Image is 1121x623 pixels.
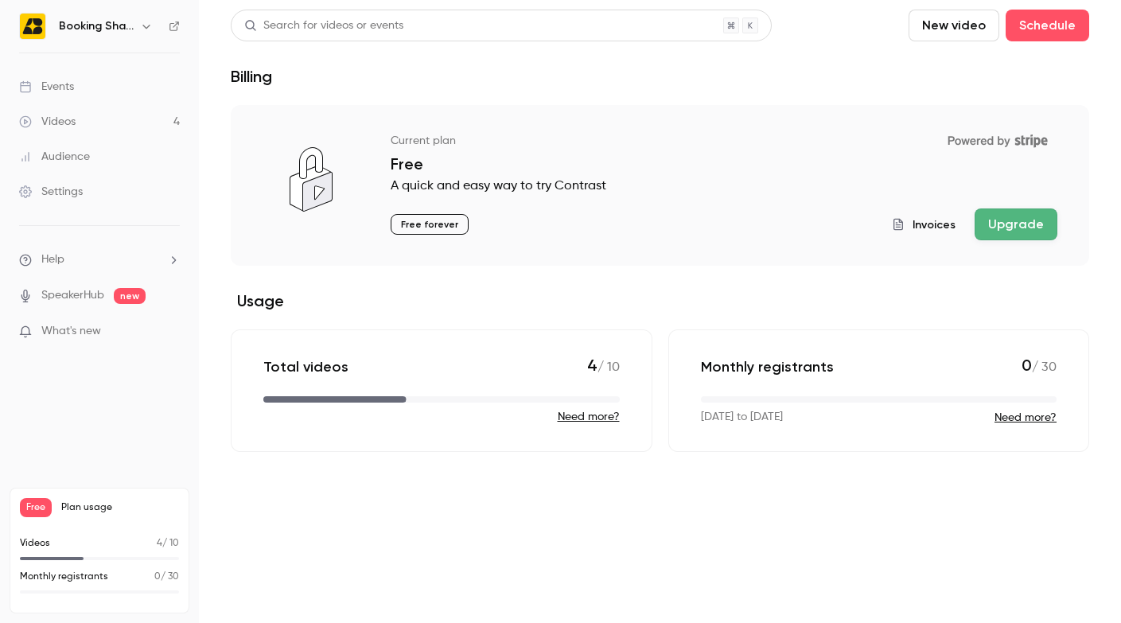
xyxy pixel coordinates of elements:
[909,10,999,41] button: New video
[263,357,348,376] p: Total videos
[391,177,1057,196] p: A quick and easy way to try Contrast
[19,184,83,200] div: Settings
[391,154,1057,173] p: Free
[157,539,162,548] span: 4
[41,251,64,268] span: Help
[231,67,272,86] h1: Billing
[587,356,597,375] span: 4
[20,536,50,551] p: Videos
[558,409,620,425] button: Need more?
[1006,10,1089,41] button: Schedule
[61,501,179,514] span: Plan usage
[1022,356,1057,377] p: / 30
[892,216,956,233] button: Invoices
[391,133,456,149] p: Current plan
[19,79,74,95] div: Events
[994,410,1057,426] button: Need more?
[41,287,104,304] a: SpeakerHub
[20,14,45,39] img: Booking Shake
[161,325,180,339] iframe: Noticeable Trigger
[975,208,1057,240] button: Upgrade
[19,149,90,165] div: Audience
[59,18,134,34] h6: Booking Shake
[20,570,108,584] p: Monthly registrants
[913,216,956,233] span: Invoices
[231,105,1089,452] section: billing
[157,536,179,551] p: / 10
[19,251,180,268] li: help-dropdown-opener
[154,572,161,582] span: 0
[19,114,76,130] div: Videos
[41,323,101,340] span: What's new
[701,409,783,426] p: [DATE] to [DATE]
[1022,356,1032,375] span: 0
[20,498,52,517] span: Free
[701,357,834,376] p: Monthly registrants
[114,288,146,304] span: new
[244,18,403,34] div: Search for videos or events
[587,356,620,377] p: / 10
[154,570,179,584] p: / 30
[231,291,1089,310] h2: Usage
[391,214,469,235] p: Free forever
